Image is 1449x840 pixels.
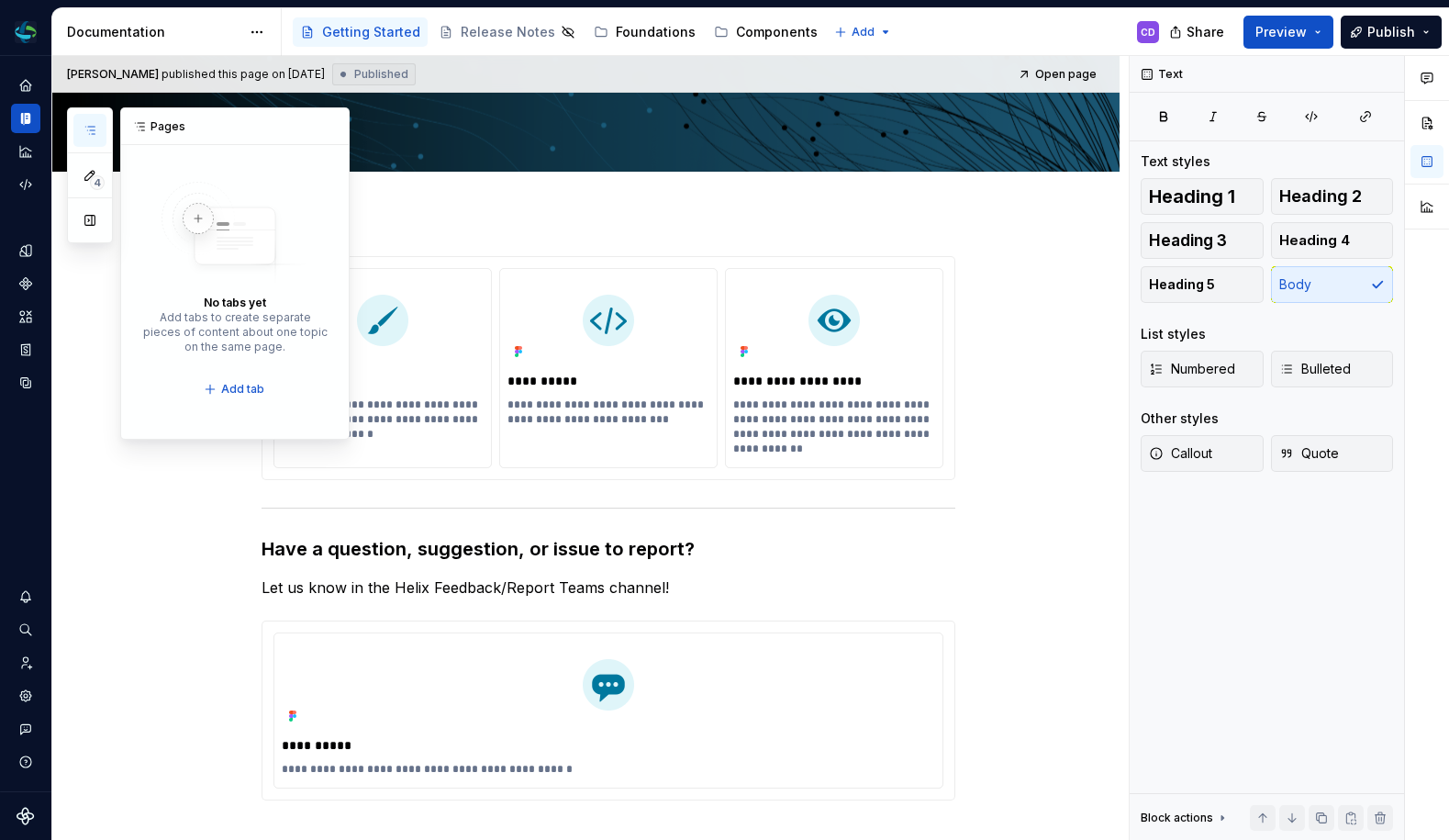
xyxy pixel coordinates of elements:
a: Release Notes [431,17,583,47]
div: CD [1141,25,1155,39]
span: Published [354,67,408,82]
button: Numbered [1141,351,1264,387]
button: Callout [1141,435,1264,472]
button: Search ⌘K [11,615,40,644]
div: List styles [1141,325,1206,343]
button: Heading 2 [1271,178,1394,215]
span: Add [852,25,875,39]
button: Heading 1 [1141,178,1264,215]
span: 4 [90,175,105,190]
a: Design tokens [11,236,40,265]
span: [PERSON_NAME] [67,67,159,82]
a: Documentation [11,104,40,133]
span: Bulleted [1279,360,1351,378]
button: Add [829,19,897,45]
button: Heading 4 [1271,222,1394,259]
div: published this page on [DATE] [162,67,325,82]
div: Add tabs to create separate pieces of content about one topic on the same page. [139,310,330,354]
img: f6f21888-ac52-4431-a6ea-009a12e2bf23.png [15,21,37,43]
a: Invite team [11,648,40,678]
h3: Have a question, suggestion, or issue to report? [262,536,955,562]
button: Notifications [11,582,40,611]
a: Components [707,17,825,47]
span: Heading 5 [1149,275,1215,294]
span: Preview [1255,23,1307,41]
span: Open page [1035,67,1097,82]
a: Home [11,71,40,100]
span: Callout [1149,444,1212,463]
button: Heading 5 [1141,266,1264,303]
a: Open page [1012,62,1105,87]
a: Settings [11,681,40,711]
a: Assets [11,302,40,331]
div: Components [736,23,818,41]
button: Bulleted [1271,351,1394,387]
button: Quote [1271,435,1394,472]
a: Storybook stories [11,335,40,364]
a: Foundations [586,17,703,47]
div: Pages [121,108,349,145]
svg: Supernova Logo [17,807,35,825]
div: Text styles [1141,152,1210,171]
span: Publish [1367,23,1415,41]
span: Numbered [1149,360,1235,378]
a: Data sources [11,368,40,398]
button: Publish [1341,16,1442,49]
p: Let us know in the Helix Feedback/Report Teams channel! [262,577,955,599]
a: Components [11,269,40,298]
div: Documentation [67,23,240,41]
div: Release Notes [461,23,555,41]
div: Foundations [616,23,696,41]
div: Page tree [293,14,825,50]
button: Heading 3 [1141,222,1264,259]
span: Share [1187,23,1224,41]
button: Contact support [11,714,40,744]
span: Heading 1 [1149,187,1235,206]
span: Heading 3 [1149,231,1227,250]
div: No tabs yet [204,296,266,310]
button: Share [1160,16,1236,49]
span: Heading 2 [1279,187,1362,206]
a: Code automation [11,170,40,199]
button: Preview [1243,16,1333,49]
div: Other styles [1141,409,1219,428]
button: Add tab [198,376,273,402]
span: Add tab [221,382,264,397]
a: Getting Started [293,17,428,47]
div: Block actions [1141,805,1230,831]
a: Analytics [11,137,40,166]
span: Heading 4 [1279,231,1350,250]
span: Quote [1279,444,1339,463]
div: Getting Started [322,23,420,41]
